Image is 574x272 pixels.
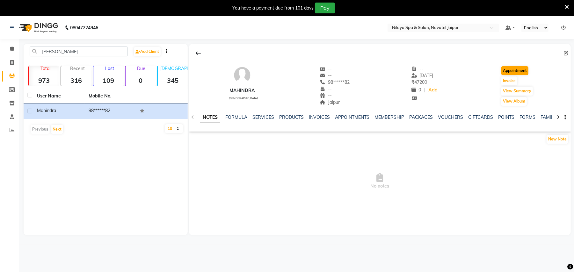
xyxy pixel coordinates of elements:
a: PACKAGES [409,114,433,120]
a: FAMILY [541,114,556,120]
strong: 109 [93,76,124,84]
a: APPOINTMENTS [335,114,369,120]
a: FORMS [520,114,535,120]
a: FORMULA [225,114,247,120]
a: PRODUCTS [279,114,304,120]
p: Due [127,66,156,71]
strong: 973 [29,76,59,84]
button: New Note [547,135,568,144]
p: [DEMOGRAPHIC_DATA] [160,66,188,71]
span: Jaipur [320,99,340,105]
span: 0 [411,87,421,93]
button: Invoice [501,76,517,85]
a: GIFTCARDS [468,114,493,120]
span: No notes [189,149,571,213]
a: Add Client [134,47,161,56]
button: Pay [315,3,335,13]
div: Mahindra [226,87,258,94]
span: -- [320,66,332,72]
th: Mobile No. [85,89,136,104]
button: View Album [501,97,527,106]
button: View Summary [501,87,533,96]
a: Add [427,86,439,95]
th: User Name [33,89,85,104]
span: [DATE] [411,73,433,78]
strong: 345 [158,76,188,84]
div: You have a payment due from 101 days [232,5,314,11]
div: Back to Client [192,47,205,59]
span: | [424,87,425,93]
span: 47200 [411,79,427,85]
span: -- [320,93,332,98]
a: NOTES [200,112,220,123]
strong: 316 [61,76,91,84]
a: VOUCHERS [438,114,463,120]
img: avatar [233,66,252,85]
p: Recent [64,66,91,71]
span: -- [320,73,332,78]
a: POINTS [498,114,514,120]
button: Next [51,125,63,134]
p: Lost [96,66,124,71]
span: [DEMOGRAPHIC_DATA] [229,97,258,100]
strong: 0 [126,76,156,84]
span: ₹ [411,79,414,85]
a: INVOICES [309,114,330,120]
span: -- [320,86,332,92]
span: Mahindra [37,108,56,113]
b: 08047224946 [70,19,98,37]
img: logo [16,19,60,37]
button: Appointment [501,66,528,75]
a: SERVICES [252,114,274,120]
a: MEMBERSHIP [374,114,404,120]
span: -- [411,66,424,72]
p: Total [32,66,59,71]
input: Search by Name/Mobile/Email/Code [30,47,128,56]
